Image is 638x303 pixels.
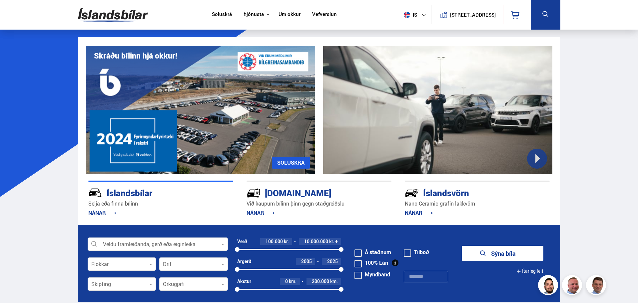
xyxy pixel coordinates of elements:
div: Verð [237,239,247,244]
span: 0 [285,278,288,284]
p: Nano Ceramic grafín lakkvörn [405,200,550,208]
p: Við kaupum bílinn þinn gegn staðgreiðslu [247,200,391,208]
label: Á staðnum [354,249,391,255]
h1: Skráðu bílinn hjá okkur! [94,51,177,60]
button: Ítarleg leit [516,264,543,279]
img: svg+xml;base64,PHN2ZyB4bWxucz0iaHR0cDovL3d3dy53My5vcmcvMjAwMC9zdmciIHdpZHRoPSI1MTIiIGhlaWdodD0iNT... [404,12,410,18]
span: kr. [329,239,334,244]
span: kr. [284,239,289,244]
span: 200.000 [312,278,329,284]
span: km. [330,279,338,284]
p: Selja eða finna bílinn [88,200,233,208]
img: G0Ugv5HjCgRt.svg [78,4,148,26]
a: NÁNAR [88,209,117,217]
button: [STREET_ADDRESS] [453,12,493,18]
button: is [401,5,431,25]
a: NÁNAR [247,209,275,217]
img: siFngHWaQ9KaOqBr.png [563,276,583,296]
a: Vefverslun [312,11,337,18]
a: NÁNAR [405,209,433,217]
div: Íslandsvörn [405,187,526,198]
span: 2025 [327,258,338,264]
img: FbJEzSuNWCJXmdc-.webp [587,276,607,296]
label: 100% Lán [354,260,388,265]
label: Tilboð [404,249,429,255]
span: 100.000 [266,238,283,244]
img: -Svtn6bYgwAsiwNX.svg [405,186,419,200]
div: Árgerð [237,259,251,264]
span: km. [289,279,297,284]
button: Sýna bíla [462,246,543,261]
a: SÖLUSKRÁ [272,157,310,169]
div: Akstur [237,279,251,284]
a: [STREET_ADDRESS] [435,5,499,24]
span: 10.000.000 [304,238,328,244]
span: + [335,239,338,244]
img: JRvxyua_JYH6wB4c.svg [88,186,102,200]
img: eKx6w-_Home_640_.png [86,46,315,174]
a: Um okkur [279,11,301,18]
div: Íslandsbílar [88,187,210,198]
button: Þjónusta [244,11,264,18]
div: [DOMAIN_NAME] [247,187,368,198]
span: is [401,12,418,18]
a: Söluskrá [212,11,232,18]
label: Myndband [354,272,390,277]
span: 2005 [301,258,312,264]
img: tr5P-W3DuiFaO7aO.svg [247,186,261,200]
img: nhp88E3Fdnt1Opn2.png [539,276,559,296]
